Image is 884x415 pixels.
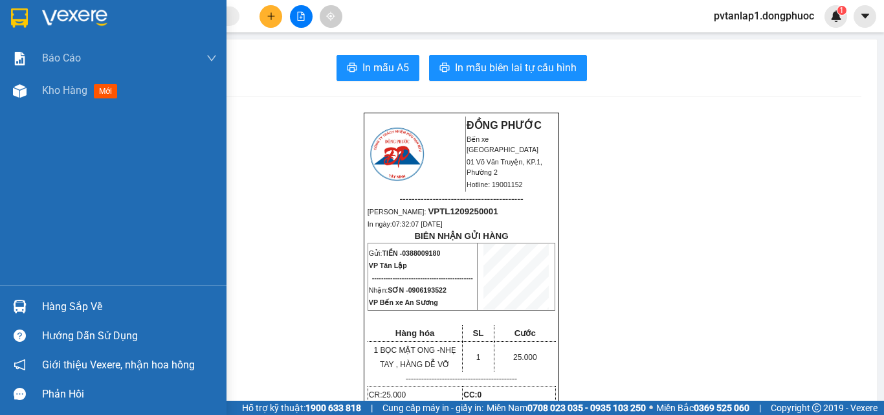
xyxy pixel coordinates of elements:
strong: 0708 023 035 - 0935 103 250 [527,403,646,413]
span: ⚪️ [649,405,653,410]
span: [PERSON_NAME]: [368,208,498,216]
span: down [206,53,217,63]
span: SƠN - [388,286,447,294]
span: caret-down [859,10,871,22]
span: In ngày: [368,220,443,228]
span: Giới thiệu Vexere, nhận hoa hồng [42,357,195,373]
span: Hàng hóa [395,328,435,338]
img: icon-new-feature [830,10,842,22]
button: caret-down [854,5,876,28]
button: file-add [290,5,313,28]
span: CR: [369,390,406,399]
span: VPTL1209250001 [428,207,498,216]
span: Miền Bắc [656,401,749,415]
span: printer [439,62,450,74]
span: In mẫu biên lai tự cấu hình [455,60,577,76]
span: Miền Nam [487,401,646,415]
button: aim [320,5,342,28]
img: solution-icon [13,52,27,65]
span: plus [267,12,276,21]
span: Bến xe [GEOGRAPHIC_DATA] [467,135,538,153]
span: Hỗ trợ kỹ thuật: [242,401,361,415]
strong: 1900 633 818 [305,403,361,413]
span: question-circle [14,330,26,342]
span: 07:32:07 [DATE] [392,220,443,228]
img: logo [368,126,426,183]
span: notification [14,359,26,371]
span: 01 Võ Văn Truyện, KP.1, Phường 2 [467,158,542,176]
span: copyright [812,403,821,412]
span: TIỀN - [382,249,440,257]
span: 1 [839,6,844,15]
p: ------------------------------------------- [368,374,555,384]
span: 1 BỌC MẬT ONG - [373,346,456,369]
strong: ĐỒNG PHƯỚC [467,120,542,131]
span: message [14,388,26,400]
img: logo-vxr [11,8,28,28]
span: Hotline: 19001152 [467,181,523,188]
span: ----------------------------------------- [399,194,523,204]
span: | [371,401,373,415]
span: Nhận: [369,286,447,294]
strong: 0369 525 060 [694,403,749,413]
span: file-add [296,12,305,21]
span: NHẸ TAY , HÀNG DỄ VỠ [380,346,456,369]
span: aim [326,12,335,21]
span: 0388009180 [402,249,440,257]
div: Hàng sắp về [42,297,217,317]
span: Cước [514,328,536,338]
button: printerIn mẫu biên lai tự cấu hình [429,55,587,81]
span: Báo cáo [42,50,81,66]
button: plus [260,5,282,28]
sup: 1 [837,6,846,15]
span: -------------------------------------------- [372,274,473,282]
div: Phản hồi [42,385,217,404]
span: VP Bến xe An Sương [369,298,438,306]
span: pvtanlap1.dongphuoc [703,8,824,24]
span: 1 [476,353,481,362]
img: warehouse-icon [13,84,27,98]
span: SL [472,328,483,338]
span: 25.000 [382,390,406,399]
strong: BIÊN NHẬN GỬI HÀNG [414,231,508,241]
span: 0 [478,390,482,399]
span: 0906193522 [408,286,447,294]
span: VP Tân Lập [369,262,407,269]
span: | [759,401,761,415]
div: Hướng dẫn sử dụng [42,326,217,346]
span: Gửi: [369,249,441,257]
strong: CC: [463,390,481,399]
span: In mẫu A5 [362,60,409,76]
span: Kho hàng [42,84,87,96]
span: 25.000 [513,353,537,362]
span: Cung cấp máy in - giấy in: [382,401,483,415]
span: printer [347,62,357,74]
span: mới [94,84,117,98]
button: printerIn mẫu A5 [337,55,419,81]
img: warehouse-icon [13,300,27,313]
